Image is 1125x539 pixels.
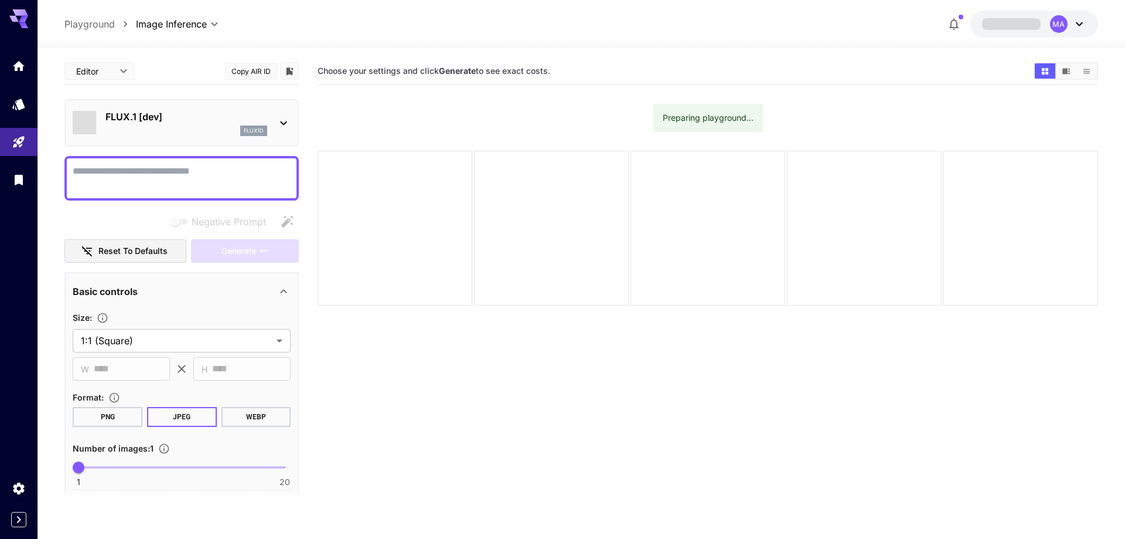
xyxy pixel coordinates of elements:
[225,63,278,80] button: Copy AIR ID
[439,66,476,76] b: Generate
[318,66,550,76] span: Choose your settings and click to see exact costs.
[81,334,272,348] span: 1:1 (Square)
[970,11,1098,38] button: MA
[73,313,92,323] span: Size :
[76,65,112,77] span: Editor
[1056,63,1076,79] button: Show media in video view
[81,362,89,376] span: W
[192,215,266,229] span: Negative Prompt
[73,105,291,141] div: FLUX.1 [dev]flux1d
[73,407,142,427] button: PNG
[73,443,154,453] span: Number of images : 1
[12,135,26,150] div: Playground
[12,97,26,111] div: Models
[105,110,267,124] p: FLUX.1 [dev]
[12,481,26,496] div: Settings
[92,312,113,324] button: Adjust the dimensions of the generated image by specifying its width and height in pixels, or sel...
[1034,62,1098,80] div: Show media in grid viewShow media in video viewShow media in list view
[64,17,115,31] a: Playground
[154,443,175,455] button: Specify how many images to generate in a single request. Each image generation will be charged se...
[168,214,275,229] span: Negative prompts are not compatible with the selected model.
[11,512,26,527] button: Expand sidebar
[1050,15,1068,33] div: MA
[202,362,207,376] span: H
[12,172,26,187] div: Library
[221,407,291,427] button: WEBP
[244,127,264,135] p: flux1d
[12,59,26,73] div: Home
[1076,63,1097,79] button: Show media in list view
[1035,63,1055,79] button: Show media in grid view
[77,476,80,488] span: 1
[284,64,295,78] button: Add to library
[73,392,104,402] span: Format :
[663,107,754,128] div: Preparing playground...
[136,17,207,31] span: Image Inference
[73,277,291,306] div: Basic controls
[279,476,290,488] span: 20
[64,17,136,31] nav: breadcrumb
[64,239,186,263] button: Reset to defaults
[73,284,138,299] p: Basic controls
[147,407,217,427] button: JPEG
[104,392,125,404] button: Choose the file format for the output image.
